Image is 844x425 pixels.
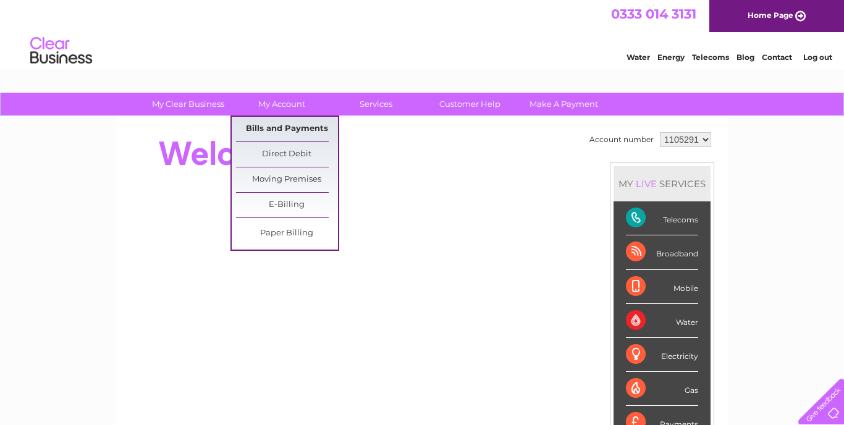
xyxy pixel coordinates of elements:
[627,53,650,62] a: Water
[236,117,338,141] a: Bills and Payments
[611,6,696,22] a: 0333 014 3131
[736,53,754,62] a: Blog
[626,338,698,372] div: Electricity
[626,235,698,269] div: Broadband
[30,32,93,70] img: logo.png
[236,221,338,246] a: Paper Billing
[137,93,239,116] a: My Clear Business
[236,193,338,217] a: E-Billing
[419,93,521,116] a: Customer Help
[513,93,615,116] a: Make A Payment
[762,53,792,62] a: Contact
[657,53,685,62] a: Energy
[236,142,338,167] a: Direct Debit
[131,7,715,60] div: Clear Business is a trading name of Verastar Limited (registered in [GEOGRAPHIC_DATA] No. 3667643...
[626,201,698,235] div: Telecoms
[614,166,711,201] div: MY SERVICES
[692,53,729,62] a: Telecoms
[626,270,698,304] div: Mobile
[325,93,427,116] a: Services
[236,167,338,192] a: Moving Premises
[626,372,698,406] div: Gas
[626,304,698,338] div: Water
[633,178,659,190] div: LIVE
[586,129,657,150] td: Account number
[231,93,333,116] a: My Account
[803,53,832,62] a: Log out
